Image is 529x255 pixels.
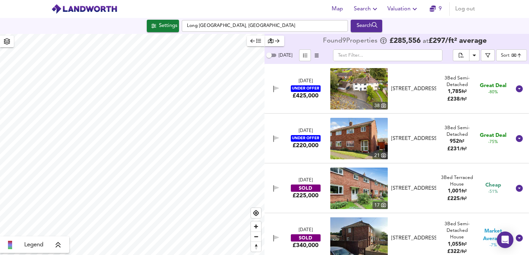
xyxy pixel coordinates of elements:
[488,189,498,195] span: -51%
[147,20,179,32] div: Click to configure Search Settings
[291,85,321,92] div: UNDER OFFER
[447,147,467,152] span: £ 231
[299,177,313,184] div: [DATE]
[373,152,388,159] div: 21
[264,163,529,213] div: [DATE]SOLD£225,000 property thumbnail 17 [STREET_ADDRESS]3Bed Terraced House1,001ft²£225/ft² Chea...
[351,2,382,16] button: Search
[299,78,313,85] div: [DATE]
[24,241,43,249] span: Legend
[515,134,523,143] svg: Show Details
[515,85,523,93] svg: Show Details
[373,102,388,110] div: 38
[373,201,388,209] div: 17
[251,242,261,252] button: Reset bearing to north
[351,20,382,32] div: Run Your Search
[329,4,346,14] span: Map
[461,242,467,247] span: ft²
[515,234,523,242] svg: Show Details
[147,20,179,32] button: Settings
[391,235,436,242] div: [STREET_ADDRESS]
[330,118,388,159] a: property thumbnail 21
[293,92,319,100] div: £425,000
[351,20,382,32] button: Search
[424,2,447,16] button: 9
[159,21,177,30] div: Settings
[264,64,529,114] div: [DATE]UNDER OFFER£425,000 property thumbnail 38 [STREET_ADDRESS]3Bed Semi-Detached1,785ft²£238/ft...
[488,139,498,145] span: -75%
[330,168,388,209] a: property thumbnail 17
[423,38,429,45] span: at
[388,185,439,192] div: 63 Leigh Crescent, CV47 9QX
[452,2,478,16] button: Log out
[330,118,388,159] img: property thumbnail
[385,2,422,16] button: Valuation
[485,182,501,189] span: Cheap
[460,249,467,254] span: / ft²
[460,197,467,201] span: / ft²
[455,4,475,14] span: Log out
[496,49,527,61] div: Sort
[469,49,479,61] button: Download Results
[291,234,321,242] div: SOLD
[448,189,461,194] span: 1,001
[330,168,388,209] img: property thumbnail
[501,52,510,59] div: Sort
[461,89,467,94] span: ft²
[430,4,442,14] a: 9
[460,147,467,151] span: / ft²
[447,196,467,201] span: £ 225
[388,85,439,93] div: Southam Road, CV47 9QY
[251,208,261,218] button: Find my location
[497,232,513,248] div: Open Intercom Messenger
[439,75,475,88] div: 3 Bed Semi-Detached
[291,185,321,192] div: SOLD
[352,21,380,30] div: Search
[293,192,319,199] div: £225,000
[475,228,511,243] span: Market Average
[439,125,475,138] div: 3 Bed Semi-Detached
[490,243,497,248] span: -7%
[459,139,464,144] span: ft²
[391,85,436,93] div: [STREET_ADDRESS]
[293,142,319,149] div: £220,000
[448,89,461,94] span: 1,785
[480,132,506,139] span: Great Deal
[439,174,475,188] div: 3 Bed Terraced House
[447,97,467,102] span: £ 238
[388,235,439,242] div: 35 Stockton Road, CV47 9QP
[461,189,467,193] span: ft²
[488,89,498,95] span: -80%
[391,185,436,192] div: [STREET_ADDRESS]
[447,249,467,254] span: £ 322
[330,68,388,110] a: property thumbnail 38
[51,4,117,14] img: logo
[323,38,379,45] div: Found 9 Propert ies
[299,227,313,234] div: [DATE]
[279,53,292,58] span: [DATE]
[330,68,388,110] img: property thumbnail
[333,49,442,61] input: Text Filter...
[480,82,506,89] span: Great Deal
[251,232,261,242] button: Zoom out
[391,135,436,142] div: [STREET_ADDRESS]
[326,2,348,16] button: Map
[251,221,261,232] button: Zoom in
[460,97,467,102] span: / ft²
[354,4,379,14] span: Search
[450,139,459,144] span: 952
[439,221,475,241] div: 3 Bed Semi-Detached House
[453,49,479,61] div: split button
[299,128,313,134] div: [DATE]
[429,37,487,45] span: £ 297 / ft² average
[182,20,348,32] input: Enter a location...
[387,4,419,14] span: Valuation
[291,135,321,142] div: UNDER OFFER
[264,114,529,163] div: [DATE]UNDER OFFER£220,000 property thumbnail 21 [STREET_ADDRESS]3Bed Semi-Detached952ft²£231/ft² ...
[448,242,461,247] span: 1,055
[389,38,421,45] span: £ 285,556
[515,184,523,192] svg: Show Details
